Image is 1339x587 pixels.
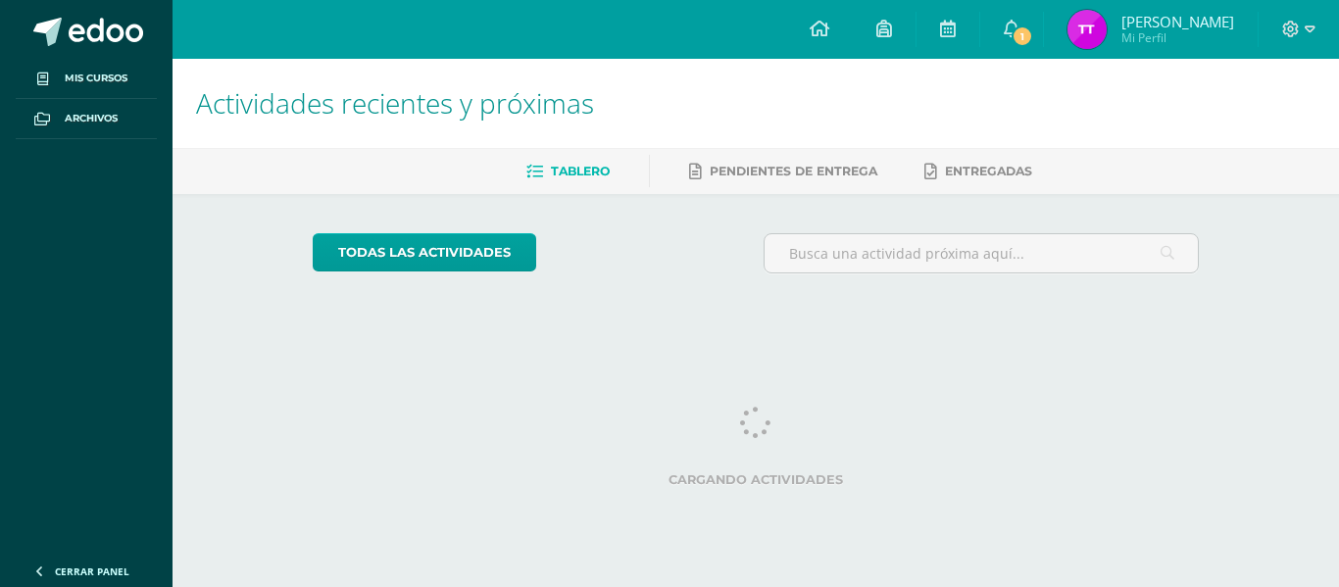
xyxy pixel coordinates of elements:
span: Tablero [551,164,610,178]
label: Cargando actividades [313,472,1200,487]
span: Cerrar panel [55,564,129,578]
span: Mis cursos [65,71,127,86]
span: Archivos [65,111,118,126]
input: Busca una actividad próxima aquí... [765,234,1199,272]
a: Entregadas [924,156,1032,187]
img: 2013d08d7dde7c9acbb66dc09b9b8cbe.png [1067,10,1107,49]
a: Archivos [16,99,157,139]
span: [PERSON_NAME] [1121,12,1234,31]
span: Pendientes de entrega [710,164,877,178]
span: Actividades recientes y próximas [196,84,594,122]
span: Entregadas [945,164,1032,178]
a: Tablero [526,156,610,187]
span: 1 [1012,25,1033,47]
a: Pendientes de entrega [689,156,877,187]
a: Mis cursos [16,59,157,99]
span: Mi Perfil [1121,29,1234,46]
a: todas las Actividades [313,233,536,271]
